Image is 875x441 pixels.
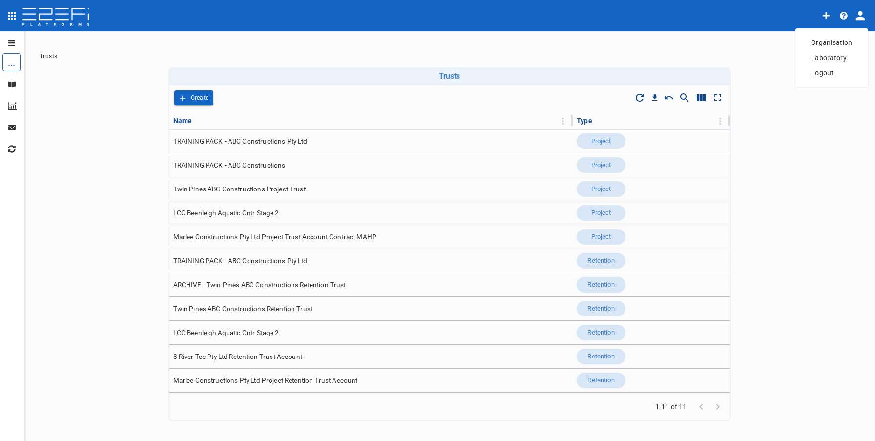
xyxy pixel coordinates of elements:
[811,52,853,63] span: Laboratory
[803,65,860,81] div: Logout
[811,67,853,79] span: Logout
[803,50,860,65] div: Laboratory
[803,35,860,50] a: Organisation
[811,37,853,48] span: Organisation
